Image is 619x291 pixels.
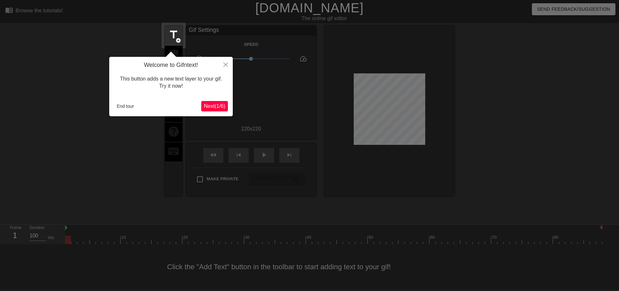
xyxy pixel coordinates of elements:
div: This button adds a new text layer to your gif. Try it now! [114,69,228,96]
h4: Welcome to Gifntext! [114,62,228,69]
button: Next [201,101,228,111]
button: Close [218,57,233,72]
button: End tour [114,101,137,111]
span: Next ( 1 / 6 ) [204,103,225,109]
